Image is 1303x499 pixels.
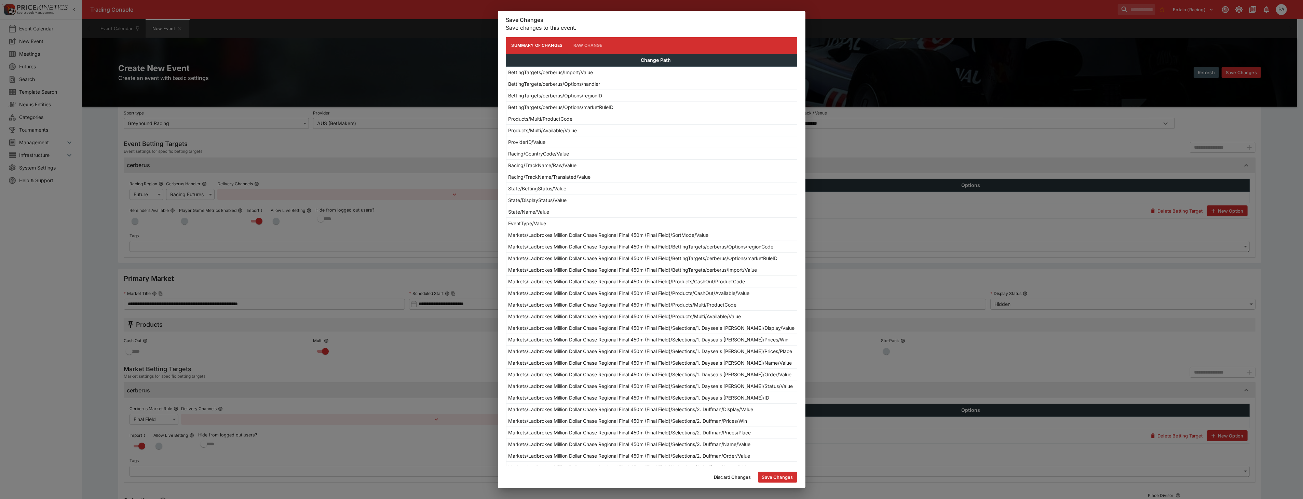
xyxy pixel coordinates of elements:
[508,289,750,297] p: Markets/Ladbrokes Million Dollar Chase Regional Final 450m (Final Field)/Products/CashOut/Availab...
[508,417,747,424] p: Markets/Ladbrokes Million Dollar Chase Regional Final 450m (Final Field)/Selections/2. Duffman/Pr...
[508,371,792,378] p: Markets/Ladbrokes Million Dollar Chase Regional Final 450m (Final Field)/Selections/1. Daysea's [...
[508,313,741,320] p: Markets/Ladbrokes Million Dollar Chase Regional Final 450m (Final Field)/Products/Multi/Available...
[508,127,577,134] p: Products/Multi/Available/Value
[508,173,591,180] p: Racing/TrackName/Translated/Value
[508,464,752,471] p: Markets/Ladbrokes Million Dollar Chase Regional Final 450m (Final Field)/Selections/2. Duffman/St...
[508,278,745,285] p: Markets/Ladbrokes Million Dollar Chase Regional Final 450m (Final Field)/Products/CashOut/Product...
[508,197,567,204] p: State/DisplayStatus/Value
[508,150,569,157] p: Racing/CountryCode/Value
[506,24,797,32] p: Save changes to this event.
[508,394,770,401] p: Markets/Ladbrokes Million Dollar Chase Regional Final 450m (Final Field)/Selections/1. Daysea's [...
[758,472,797,483] button: Save Changes
[508,429,751,436] p: Markets/Ladbrokes Million Dollar Chase Regional Final 450m (Final Field)/Selections/2. Duffman/Pr...
[508,336,789,343] p: Markets/Ladbrokes Million Dollar Chase Regional Final 450m (Final Field)/Selections/1. Daysea's [...
[508,138,546,146] p: ProviderID/Value
[506,54,805,66] th: Change Path
[508,185,567,192] p: State/BettingStatus/Value
[508,162,577,169] p: Racing/TrackName/Raw/Value
[508,104,614,111] p: BettingTargets/cerberus/Options/marketRuleID
[508,348,792,355] p: Markets/Ladbrokes Million Dollar Chase Regional Final 450m (Final Field)/Selections/1. Daysea's [...
[508,441,751,448] p: Markets/Ladbrokes Million Dollar Chase Regional Final 450m (Final Field)/Selections/2. Duffman/Na...
[508,243,774,250] p: Markets/Ladbrokes Million Dollar Chase Regional Final 450m (Final Field)/BettingTargets/cerberus/...
[508,359,792,366] p: Markets/Ladbrokes Million Dollar Chase Regional Final 450m (Final Field)/Selections/1. Daysea's [...
[508,255,778,262] p: Markets/Ladbrokes Million Dollar Chase Regional Final 450m (Final Field)/BettingTargets/cerberus/...
[508,452,750,459] p: Markets/Ladbrokes Million Dollar Chase Regional Final 450m (Final Field)/Selections/2. Duffman/Or...
[506,16,797,24] h6: Save Changes
[508,220,546,227] p: EventType/Value
[568,37,608,54] button: Raw Change
[508,266,757,273] p: Markets/Ladbrokes Million Dollar Chase Regional Final 450m (Final Field)/BettingTargets/cerberus/...
[508,208,549,215] p: State/Name/Value
[508,382,793,390] p: Markets/Ladbrokes Million Dollar Chase Regional Final 450m (Final Field)/Selections/1. Daysea's [...
[508,115,573,122] p: Products/Multi/ProductCode
[508,301,737,308] p: Markets/Ladbrokes Million Dollar Chase Regional Final 450m (Final Field)/Products/Multi/ProductCode
[710,472,755,483] button: Discard Changes
[508,324,795,332] p: Markets/Ladbrokes Million Dollar Chase Regional Final 450m (Final Field)/Selections/1. Daysea's [...
[506,37,568,54] button: Summary of Changes
[508,80,600,87] p: BettingTargets/cerberus/Options/handler
[508,231,709,239] p: Markets/Ladbrokes Million Dollar Chase Regional Final 450m (Final Field)/SortMode/Value
[508,406,754,413] p: Markets/Ladbrokes Million Dollar Chase Regional Final 450m (Final Field)/Selections/2. Duffman/Di...
[508,92,602,99] p: BettingTargets/cerberus/Options/regionID
[508,69,593,76] p: BettingTargets/cerberus/Import/Value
